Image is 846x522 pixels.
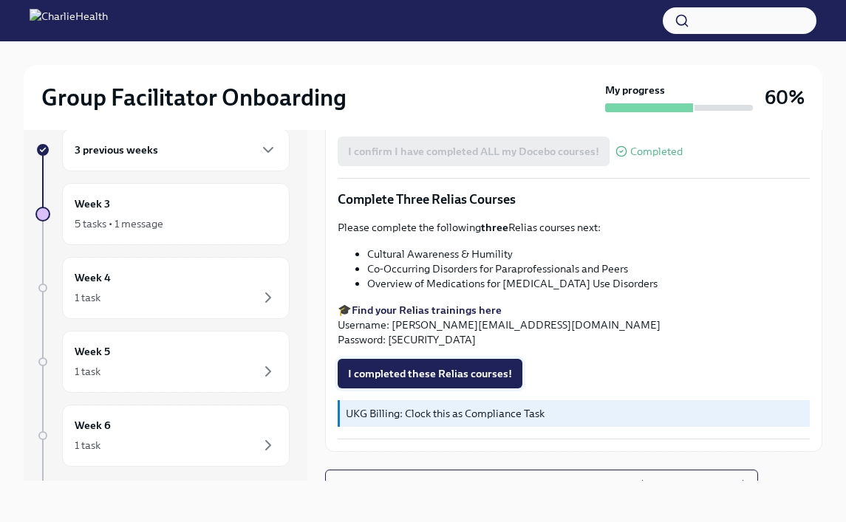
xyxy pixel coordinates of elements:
[765,84,805,111] h3: 60%
[367,276,810,291] li: Overview of Medications for [MEDICAL_DATA] Use Disorders
[41,83,347,112] h2: Group Facilitator Onboarding
[62,128,290,171] div: 3 previous weeks
[367,261,810,276] li: Co-Occurring Disorders for Paraprofessionals and Peers
[35,183,290,245] a: Week 35 tasks • 1 message
[605,83,665,97] strong: My progress
[75,343,110,360] h6: Week 5
[338,359,522,388] button: I completed these Relias courses!
[62,479,175,492] span: Experience ends
[75,142,158,158] h6: 3 previous weeks
[75,438,100,453] div: 1 task
[352,303,502,317] a: Find your Relias trainings here
[35,257,290,319] a: Week 41 task
[30,9,108,32] img: CharlieHealth
[338,190,810,208] p: Complete Three Relias Courses
[630,146,683,157] span: Completed
[346,406,804,421] p: UKG Billing: Clock this as Compliance Task
[35,405,290,467] a: Week 61 task
[75,196,110,212] h6: Week 3
[140,479,175,492] strong: [DATE]
[338,220,810,235] p: Please complete the following Relias courses next:
[338,477,746,492] span: Next task : Week Three: Ethics, Conduct, & Legal Responsibilities (~5 hours to complete)
[348,366,512,381] span: I completed these Relias courses!
[75,417,111,433] h6: Week 6
[367,247,810,261] li: Cultural Awareness & Humility
[75,269,111,286] h6: Week 4
[75,364,100,379] div: 1 task
[481,221,508,234] strong: three
[35,331,290,393] a: Week 51 task
[325,470,758,499] button: Next task:Week Three: Ethics, Conduct, & Legal Responsibilities (~5 hours to complete)
[338,303,810,347] p: 🎓 Username: [PERSON_NAME][EMAIL_ADDRESS][DOMAIN_NAME] Password: [SECURITY_DATA]
[75,290,100,305] div: 1 task
[75,216,163,231] div: 5 tasks • 1 message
